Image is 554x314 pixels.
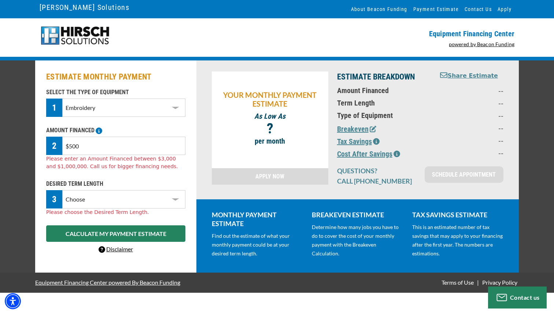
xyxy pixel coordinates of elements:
[337,148,400,159] button: Cost After Savings
[215,137,325,145] p: per month
[212,210,303,228] p: MONTHLY PAYMENT ESTIMATE
[425,166,503,183] a: SCHEDULE APPOINTMENT
[477,279,479,286] span: |
[439,111,503,120] p: --
[412,223,503,258] p: This is an estimated number of tax savings that may apply to your financing after the first year....
[46,126,185,135] p: AMOUNT FINANCED
[337,166,416,175] p: QUESTIONS?
[481,279,519,286] a: Privacy Policy - open in a new tab
[46,99,62,117] div: 1
[46,88,185,97] p: SELECT THE TYPE OF EQUIPMENT
[439,148,503,157] p: --
[312,223,403,258] p: Determine how many jobs you have to do to cover the cost of your monthly payment with the Breakev...
[46,190,62,208] div: 3
[215,112,325,121] p: As Low As
[40,26,110,46] img: logo
[215,90,325,108] p: YOUR MONTHLY PAYMENT ESTIMATE
[337,86,431,95] p: Amount Financed
[99,245,133,252] a: Disclaimer
[510,294,540,301] span: Contact us
[449,41,515,47] a: powered by Beacon Funding - open in a new tab
[337,99,431,107] p: Term Length
[412,210,503,219] p: TAX SAVINGS ESTIMATE
[439,123,503,132] p: --
[35,273,180,291] a: Equipment Financing Center powered By Beacon Funding - open in a new tab
[337,177,416,185] p: CALL [PHONE_NUMBER]
[488,287,547,309] button: Contact us
[440,71,498,81] button: Share Estimate
[5,293,21,309] div: Accessibility Menu
[46,71,185,82] h2: ESTIMATE MONTHLY PAYMENT
[46,137,62,155] div: 2
[46,155,185,170] div: Please enter an Amount Financed between $3,000 and $1,000,000. Call us for bigger financing needs.
[46,208,185,216] div: Please choose the Desired Term Length.
[46,180,185,188] p: DESIRED TERM LENGTH
[62,137,185,155] input: $
[212,232,303,258] p: Find out the estimate of what your monthly payment could be at your desired term length.
[440,279,475,286] a: Terms of Use - open in a new tab
[439,136,503,145] p: --
[312,210,403,219] p: BREAKEVEN ESTIMATE
[439,86,503,95] p: --
[281,29,514,38] p: Equipment Financing Center
[215,124,325,133] p: ?
[337,136,380,147] button: Tax Savings
[337,71,431,82] p: ESTIMATE BREAKDOWN
[337,123,376,134] button: Breakeven
[337,111,431,120] p: Type of Equipment
[439,99,503,107] p: --
[212,168,328,185] a: APPLY NOW
[40,1,129,14] a: [PERSON_NAME] Solutions
[46,225,185,242] button: CALCULATE MY PAYMENT ESTIMATE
